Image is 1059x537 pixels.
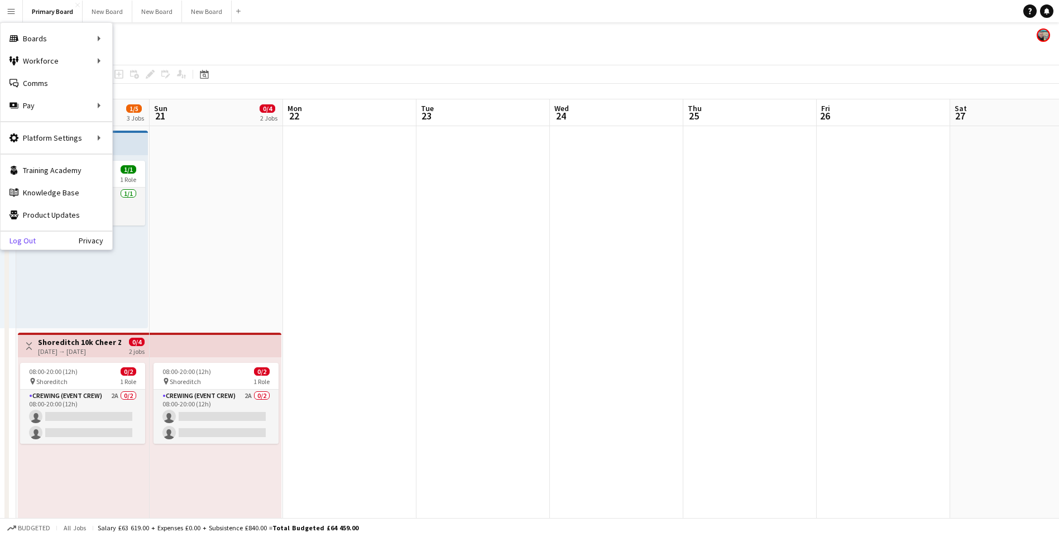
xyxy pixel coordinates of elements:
app-job-card: 08:00-20:00 (12h)0/2 Shoreditch1 RoleCrewing (Event Crew)2A0/208:00-20:00 (12h) [154,363,279,444]
span: Thu [688,103,702,113]
a: Knowledge Base [1,181,112,204]
div: Salary £63 619.00 + Expenses £0.00 + Subsistence £840.00 = [98,524,358,532]
span: Total Budgeted £64 459.00 [272,524,358,532]
span: Mon [287,103,302,113]
div: 3 Jobs [127,114,144,122]
span: Shoreditch [170,377,201,386]
span: 23 [419,109,434,122]
span: Wed [554,103,569,113]
div: 2 jobs [129,346,145,356]
h3: Shoreditch 10k Cheer Zone [38,337,121,347]
span: 25 [686,109,702,122]
span: 1 Role [253,377,270,386]
span: Fri [821,103,830,113]
span: 22 [286,109,302,122]
span: 08:00-20:00 (12h) [29,367,78,376]
a: Comms [1,72,112,94]
button: New Board [132,1,182,22]
app-card-role: Crewing (Event Crew)2A0/208:00-20:00 (12h) [154,390,279,444]
app-card-role: Crewing (Event Crew)2A0/208:00-20:00 (12h) [20,390,145,444]
span: 24 [553,109,569,122]
a: Training Academy [1,159,112,181]
a: Privacy [79,236,112,245]
span: 21 [152,109,167,122]
button: New Board [182,1,232,22]
span: 1/1 [121,165,136,174]
span: 08:00-20:00 (12h) [162,367,211,376]
span: 26 [820,109,830,122]
div: Platform Settings [1,127,112,149]
span: Shoreditch [36,377,68,386]
span: 0/4 [260,104,275,113]
span: Sun [154,103,167,113]
a: Log Out [1,236,36,245]
app-user-avatar: Richard Langford [1037,28,1050,42]
div: [DATE] → [DATE] [38,347,121,356]
span: 1/5 [126,104,142,113]
div: Workforce [1,50,112,72]
div: 2 Jobs [260,114,277,122]
button: Budgeted [6,522,52,534]
a: Product Updates [1,204,112,226]
span: Tue [421,103,434,113]
span: All jobs [61,524,88,532]
div: Pay [1,94,112,117]
span: Sat [955,103,967,113]
button: New Board [83,1,132,22]
span: 0/2 [121,367,136,376]
app-job-card: 08:00-20:00 (12h)0/2 Shoreditch1 RoleCrewing (Event Crew)2A0/208:00-20:00 (12h) [20,363,145,444]
span: 1 Role [120,175,136,184]
span: 27 [953,109,967,122]
button: Primary Board [23,1,83,22]
span: 0/2 [254,367,270,376]
span: 0/4 [129,338,145,346]
span: Budgeted [18,524,50,532]
div: Boards [1,27,112,50]
span: 1 Role [120,377,136,386]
